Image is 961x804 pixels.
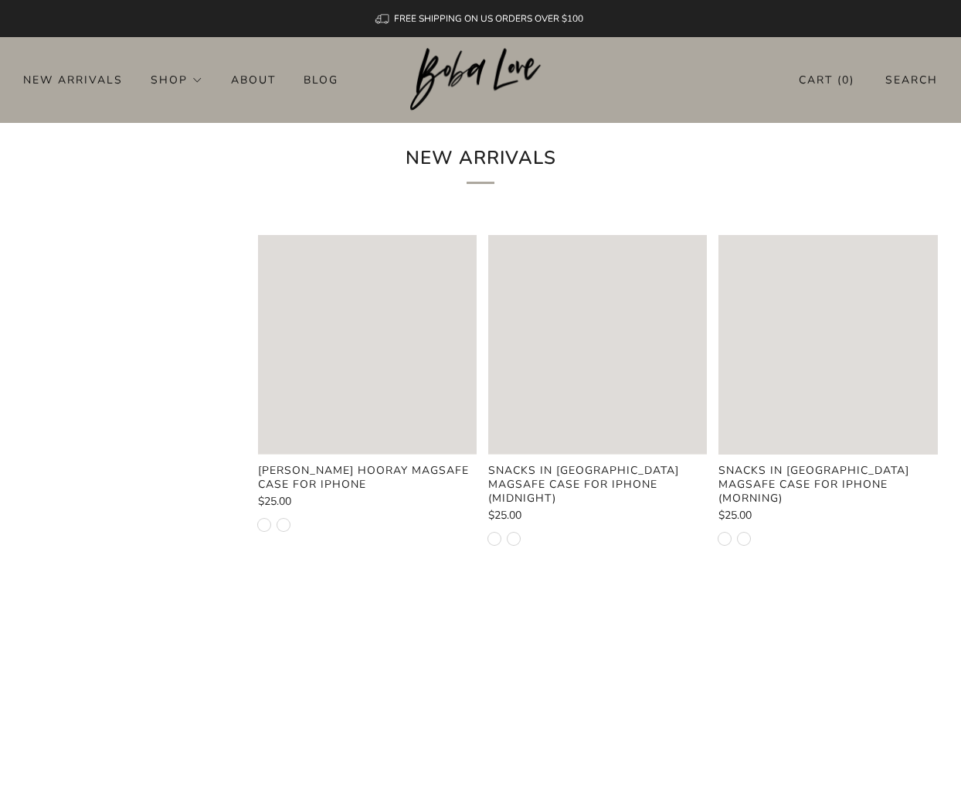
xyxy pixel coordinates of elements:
span: $25.00 [718,508,752,523]
product-card-title: [PERSON_NAME] Hooray MagSafe Case for iPhone [258,463,469,492]
a: Glossy iPhone 14 Sip Sip Hooray MagSafe Case for iPhone Loading image: Glossy iPhone 14 Sip Sip H... [258,235,477,454]
image-skeleton: Loading image: Glossy iPhone 14 Snacks in Taiwan MagSafe Case for iPhone (Morning) [718,235,937,454]
image-skeleton: Loading image: Glossy iPhone 14 Snacks in Taiwan MagSafe Case for iPhone (Midnight) [488,235,707,454]
items-count: 0 [842,73,850,87]
a: Blog [304,67,338,92]
a: Boba Love [410,48,552,112]
a: $25.00 [488,510,707,521]
a: New Arrivals [23,67,123,92]
img: Boba Love [410,48,552,111]
span: $25.00 [258,494,291,509]
a: Snacks in [GEOGRAPHIC_DATA] MagSafe Case for iPhone (Midnight) [488,464,707,506]
a: Cart [799,67,854,93]
image-skeleton: Loading image: Glossy iPhone 14 Sip Sip Hooray MagSafe Case for iPhone [258,235,477,454]
a: $25.00 [258,496,477,507]
span: FREE SHIPPING ON US ORDERS OVER $100 [394,12,583,25]
a: [PERSON_NAME] Hooray MagSafe Case for iPhone [258,464,477,492]
a: About [231,67,276,92]
a: $25.00 [718,510,937,521]
h1: New Arrivals [267,141,694,184]
product-card-title: Snacks in [GEOGRAPHIC_DATA] MagSafe Case for iPhone (Midnight) [488,463,679,506]
a: Glossy iPhone 14 Snacks in Taiwan MagSafe Case for iPhone (Morning) Loading image: Glossy iPhone ... [718,235,937,454]
a: Shop [151,67,203,92]
span: $25.00 [488,508,521,523]
product-card-title: Snacks in [GEOGRAPHIC_DATA] MagSafe Case for iPhone (Morning) [718,463,909,506]
a: Search [885,67,938,93]
a: Snacks in [GEOGRAPHIC_DATA] MagSafe Case for iPhone (Morning) [718,464,937,506]
a: Glossy iPhone 14 Snacks in Taiwan MagSafe Case for iPhone (Midnight) Loading image: Glossy iPhone... [488,235,707,454]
